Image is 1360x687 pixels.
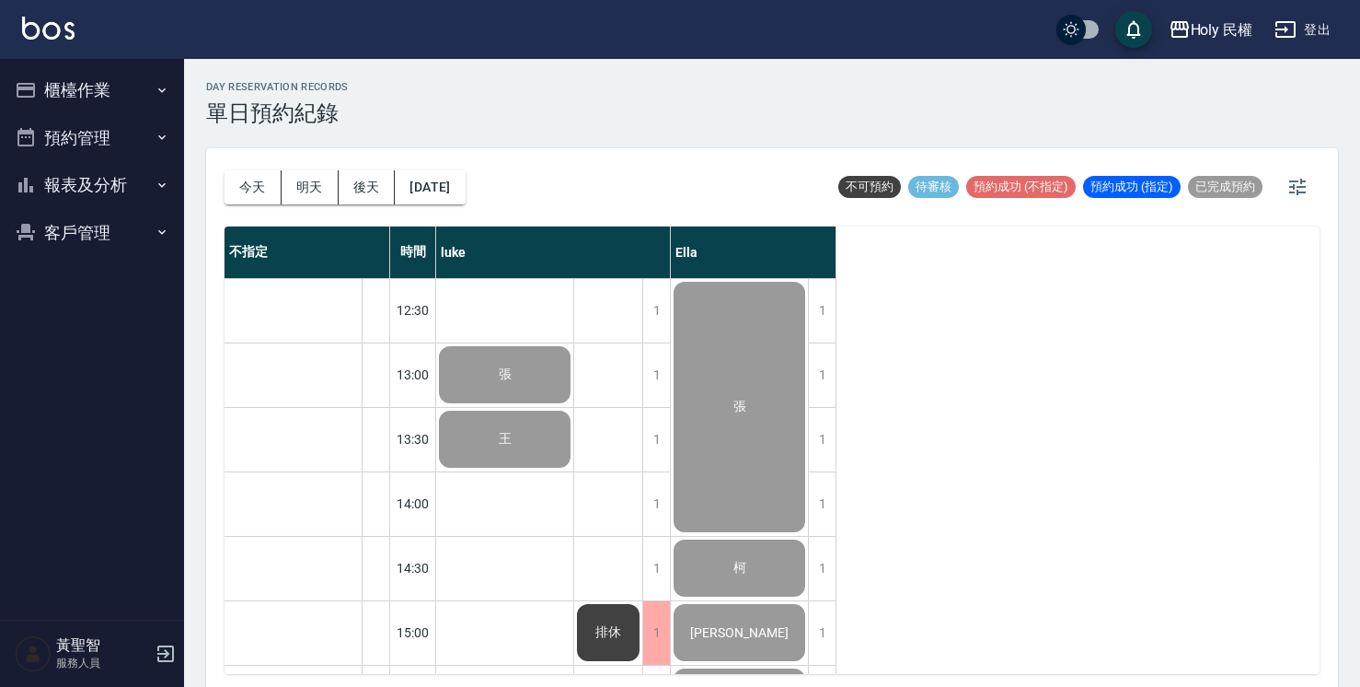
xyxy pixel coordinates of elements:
[282,170,339,204] button: 明天
[686,625,792,640] span: [PERSON_NAME]
[642,537,670,600] div: 1
[206,81,349,93] h2: day Reservation records
[642,601,670,665] div: 1
[225,227,390,278] div: 不指定
[390,343,436,407] div: 13:00
[56,655,150,671] p: 服務人員
[390,227,436,278] div: 時間
[730,560,750,576] span: 柯
[808,472,836,536] div: 1
[395,170,465,204] button: [DATE]
[908,179,959,195] span: 待審核
[642,279,670,343] div: 1
[808,343,836,407] div: 1
[390,472,436,536] div: 14:00
[7,66,177,114] button: 櫃檯作業
[730,399,750,415] span: 張
[966,179,1076,195] span: 預約成功 (不指定)
[671,227,836,278] div: Ella
[7,114,177,162] button: 預約管理
[808,279,836,343] div: 1
[592,624,625,641] span: 排休
[390,600,436,665] div: 15:00
[390,536,436,600] div: 14:30
[642,408,670,472] div: 1
[1267,13,1338,47] button: 登出
[1115,11,1152,48] button: save
[495,367,515,383] span: 張
[1188,179,1262,195] span: 已完成預約
[808,537,836,600] div: 1
[436,227,671,278] div: luke
[808,408,836,472] div: 1
[22,17,75,40] img: Logo
[15,635,52,672] img: Person
[642,472,670,536] div: 1
[7,161,177,209] button: 報表及分析
[838,179,901,195] span: 不可預約
[1191,18,1253,41] div: Holy 民權
[206,100,349,126] h3: 單日預約紀錄
[1161,11,1261,49] button: Holy 民權
[390,278,436,343] div: 12:30
[1083,179,1181,195] span: 預約成功 (指定)
[7,209,177,257] button: 客戶管理
[56,636,150,655] h5: 黃聖智
[642,343,670,407] div: 1
[339,170,396,204] button: 後天
[225,170,282,204] button: 今天
[808,601,836,665] div: 1
[495,431,515,448] span: 王
[390,407,436,472] div: 13:30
